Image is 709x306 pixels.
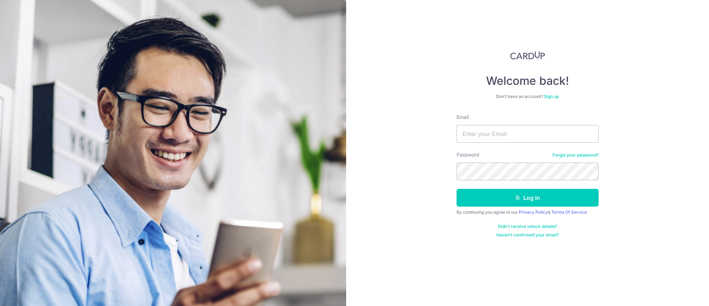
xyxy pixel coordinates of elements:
input: Enter your Email [457,125,599,143]
div: Don’t have an account? [457,94,599,99]
label: Email [457,114,469,121]
a: Forgot your password? [552,152,599,158]
a: Terms Of Service [551,209,587,215]
h4: Welcome back! [457,74,599,88]
a: Haven't confirmed your email? [496,232,559,238]
div: By continuing you agree to our & [457,209,599,215]
a: Didn't receive unlock details? [498,224,557,229]
button: Log in [457,189,599,207]
a: Sign up [544,94,559,99]
label: Password [457,151,479,158]
a: Privacy Policy [519,209,548,215]
img: CardUp Logo [510,51,545,60]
